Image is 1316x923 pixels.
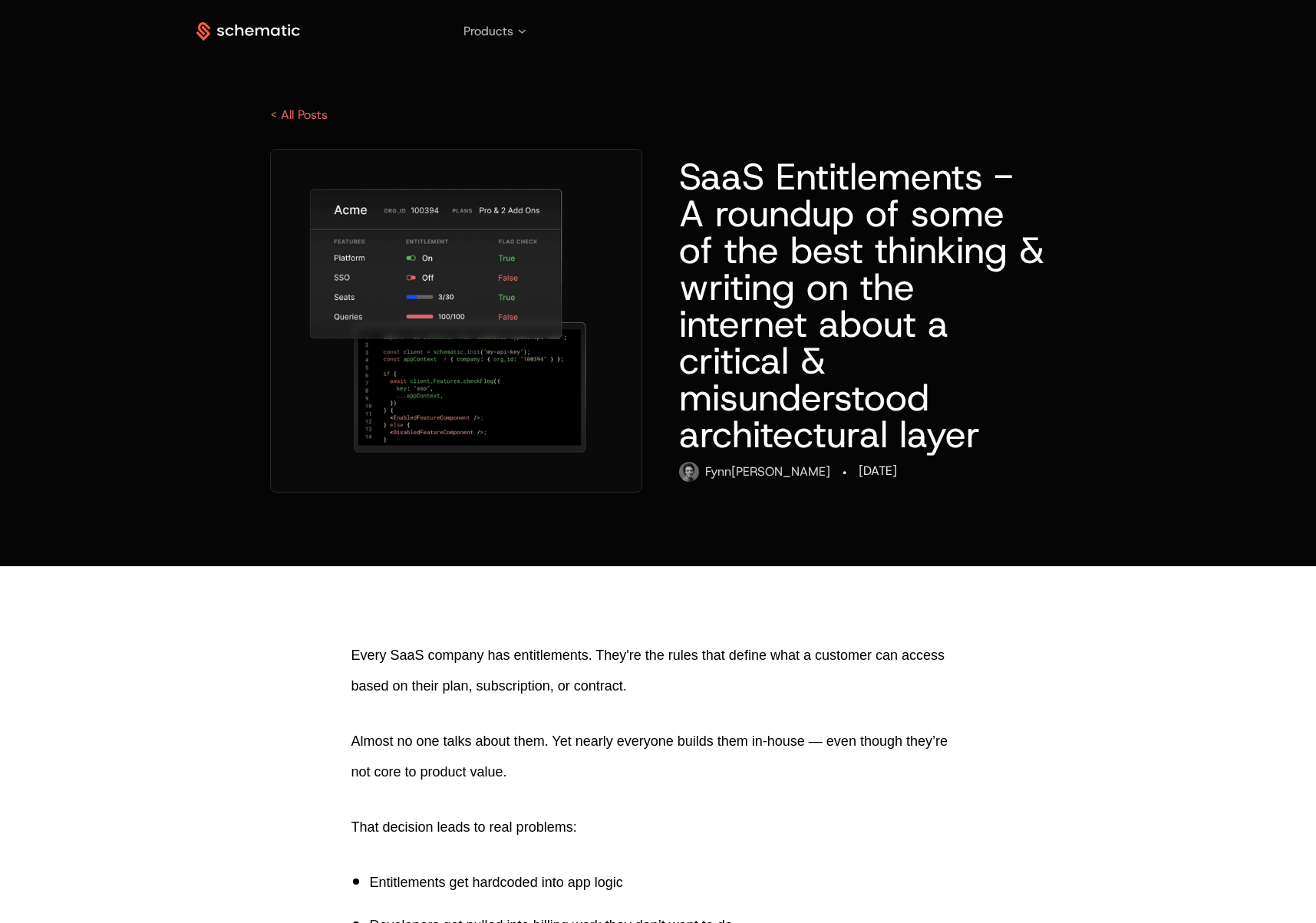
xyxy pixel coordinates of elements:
img: unnamed [271,150,642,492]
span: Products [463,22,513,41]
p: Every SaaS company has entitlements. They're the rules that define what a customer can access bas... [351,640,965,701]
img: fynn [679,462,699,482]
h1: SaaS Entitlements - A roundup of some of the best thinking & writing on the internet about a crit... [679,158,1046,453]
p: Almost no one talks about them. Yet nearly everyone builds them in-house — even though they’re no... [351,726,965,787]
div: · [843,462,846,483]
p: Entitlements get hardcoded into app logic [370,867,965,898]
div: Fynn [PERSON_NAME] [705,463,830,481]
a: < All Posts [270,107,328,123]
p: That decision leads to real problems: [351,812,965,842]
div: [DATE] [859,462,897,480]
